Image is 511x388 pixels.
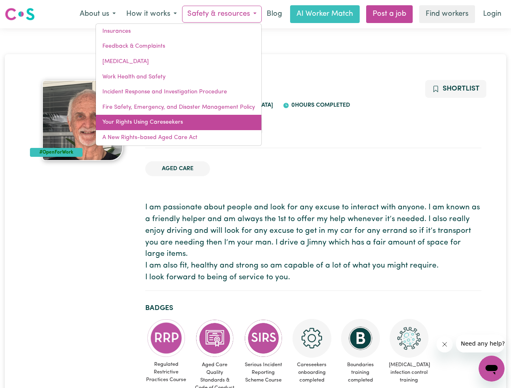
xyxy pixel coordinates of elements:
img: CS Academy: Boundaries in care and support work course completed [341,319,380,358]
a: Blog [262,5,287,23]
a: Insurances [96,24,261,39]
img: CS Academy: Aged Care Quality Standards & Code of Conduct course completed [195,319,234,358]
img: CS Academy: COVID-19 Infection Control Training course completed [390,319,428,358]
h2: Badges [145,304,481,312]
button: Safety & resources [182,6,262,23]
span: [MEDICAL_DATA] infection control training [388,358,430,388]
a: Post a job [366,5,413,23]
li: Aged Care [145,161,210,177]
a: AI Worker Match [290,5,360,23]
a: Login [478,5,506,23]
iframe: Button to launch messaging window [479,356,505,382]
a: A New Rights-based Aged Care Act [96,130,261,145]
span: Boundaries training completed [339,358,382,388]
img: CS Academy: Serious Incident Reporting Scheme course completed [244,319,283,358]
a: Incident Response and Investigation Procedure [96,84,261,100]
span: 0 hours completed [289,102,350,108]
a: Feedback & Complaints [96,39,261,54]
a: Work Health and Safety [96,70,261,85]
div: Safety & resources [95,23,262,146]
a: Fire Safety, Emergency, and Disaster Management Policy [96,100,261,115]
button: About us [74,6,121,23]
img: CS Academy: Careseekers Onboarding course completed [293,319,331,358]
img: Careseekers logo [5,7,35,21]
iframe: Close message [437,336,453,352]
button: How it works [121,6,182,23]
a: [MEDICAL_DATA] [96,54,261,70]
span: Need any help? [5,6,49,12]
a: Find workers [419,5,475,23]
p: I am passionate about people and look for any excuse to interact with anyone. I am known as a fri... [145,202,481,284]
img: CS Academy: Regulated Restrictive Practices course completed [147,319,186,357]
img: Kenneth [42,80,123,161]
span: Shortlist [443,85,479,92]
iframe: Message from company [456,335,505,352]
span: Serious Incident Reporting Scheme Course [242,358,284,388]
span: Careseekers onboarding completed [291,358,333,388]
a: Careseekers logo [5,5,35,23]
a: Your Rights Using Careseekers [96,115,261,130]
a: Kenneth's profile picture'#OpenForWork [30,80,136,161]
div: #OpenForWork [30,148,83,157]
button: Add to shortlist [425,80,486,98]
span: Regulated Restrictive Practices Course [145,357,187,387]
